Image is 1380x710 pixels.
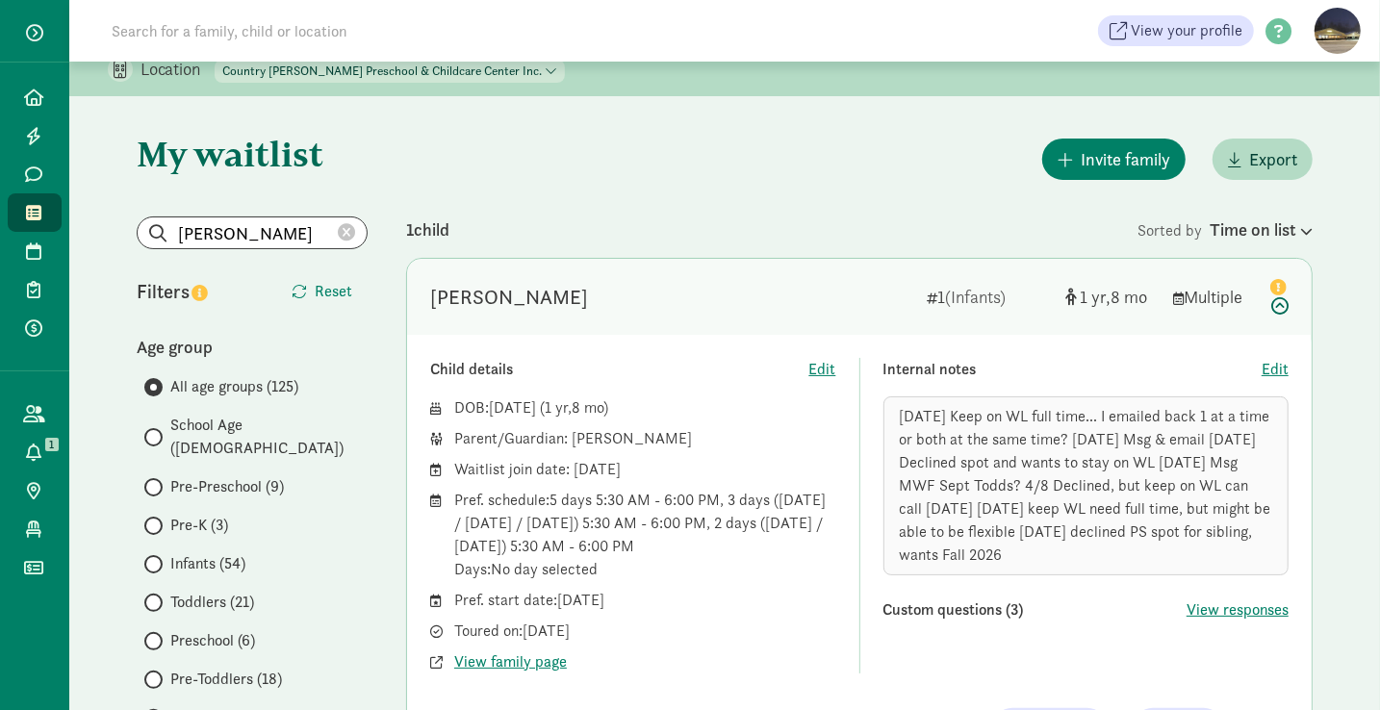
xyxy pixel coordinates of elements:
[45,438,59,451] span: 1
[1173,284,1250,310] div: Multiple
[170,668,282,691] span: Pre-Toddlers (18)
[1284,618,1380,710] iframe: Chat Widget
[454,650,567,673] button: View family page
[489,397,536,418] span: [DATE]
[137,277,252,306] div: Filters
[315,280,352,303] span: Reset
[454,427,836,450] div: Parent/Guardian: [PERSON_NAME]
[141,58,215,81] p: Location
[1042,139,1186,180] button: Invite family
[430,282,588,313] div: Emilia Kulseth
[454,589,836,612] div: Pref. start date: [DATE]
[1065,284,1158,310] div: [object Object]
[454,620,836,643] div: Toured on: [DATE]
[545,397,572,418] span: 1
[430,358,809,381] div: Child details
[100,12,640,50] input: Search for a family, child or location
[883,358,1263,381] div: Internal notes
[454,396,836,419] div: DOB: ( )
[170,591,254,614] span: Toddlers (21)
[8,433,62,471] a: 1
[1249,146,1297,172] span: Export
[170,552,245,575] span: Infants (54)
[454,458,836,481] div: Waitlist join date: [DATE]
[1262,358,1289,381] button: Edit
[138,217,367,248] input: Search list...
[1098,15,1254,46] a: View your profile
[406,216,1137,242] div: 1 child
[1213,139,1313,180] button: Export
[137,135,368,173] h1: My waitlist
[945,286,1006,308] span: (Infants)
[1111,286,1147,308] span: 8
[1080,286,1111,308] span: 1
[1081,146,1170,172] span: Invite family
[1131,19,1242,42] span: View your profile
[137,334,368,360] div: Age group
[883,598,1188,621] div: Custom questions (3)
[170,375,298,398] span: All age groups (125)
[1137,216,1313,242] div: Sorted by
[454,489,836,581] div: Pref. schedule: 5 days 5:30 AM - 6:00 PM, 3 days ([DATE] / [DATE] / [DATE]) 5:30 AM - 6:00 PM, 2 ...
[276,272,368,311] button: Reset
[1187,598,1289,621] button: View responses
[170,514,228,537] span: Pre-K (3)
[170,414,368,460] span: School Age ([DEMOGRAPHIC_DATA])
[572,397,603,418] span: 8
[170,475,284,498] span: Pre-Preschool (9)
[809,358,836,381] button: Edit
[927,284,1050,310] div: 1
[1210,216,1313,242] div: Time on list
[900,406,1271,565] span: [DATE] Keep on WL full time... I emailed back 1 at a time or both at the same time? [DATE] Msg & ...
[170,629,255,652] span: Preschool (6)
